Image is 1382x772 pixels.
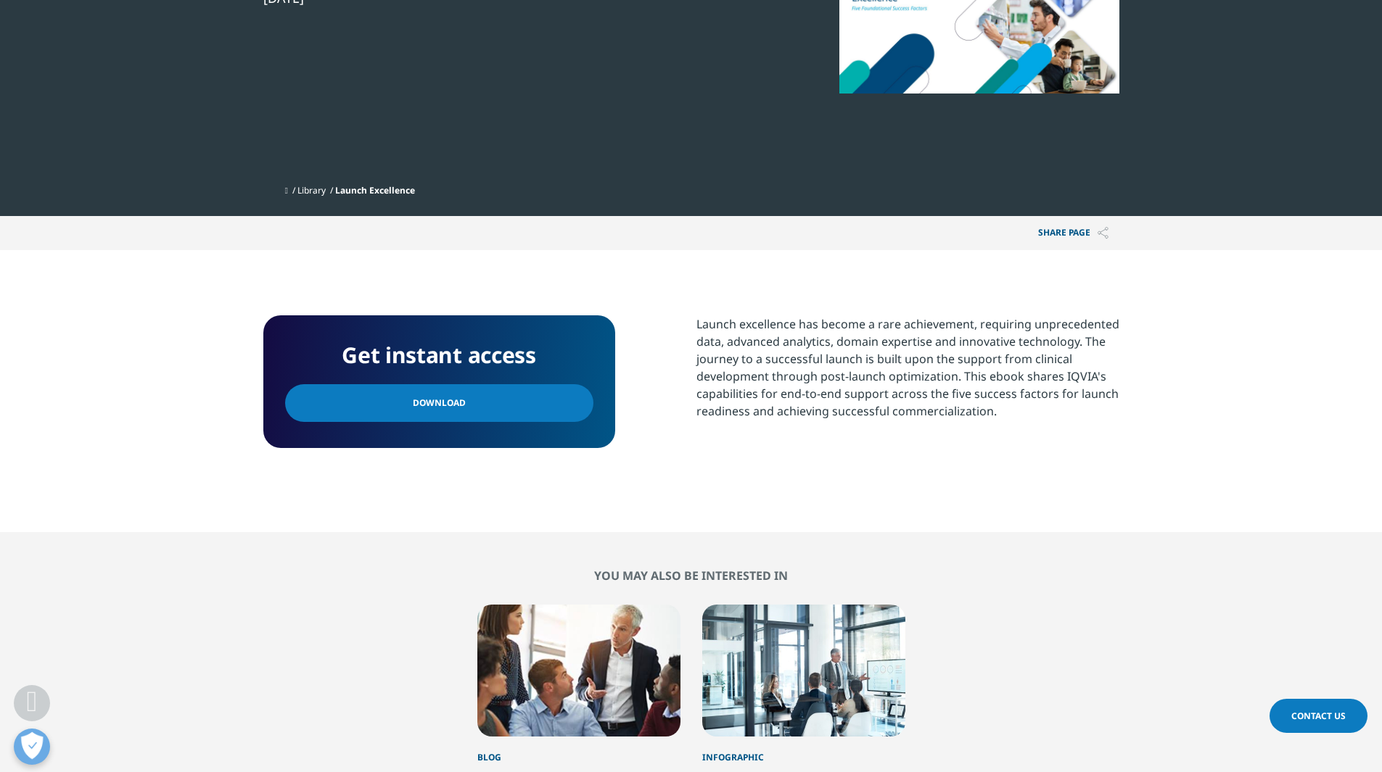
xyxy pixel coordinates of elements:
button: Open Preferences [14,729,50,765]
span: Launch Excellence [335,184,415,196]
img: Share PAGE [1098,227,1109,239]
p: Launch excellence has become a rare achievement, requiring unprecedented data, advanced analytics... [696,315,1119,431]
h4: Get instant access [285,337,593,373]
a: Library [297,184,326,196]
div: Infographic [702,736,905,764]
span: Download [413,395,466,411]
button: Share PAGEShare PAGE [1027,216,1119,250]
span: Contact Us [1291,710,1346,722]
a: Download [285,384,593,422]
p: Share PAGE [1027,216,1119,250]
div: Blog [477,736,680,764]
a: Contact Us [1270,699,1367,733]
h2: You may also be interested in [263,568,1119,583]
